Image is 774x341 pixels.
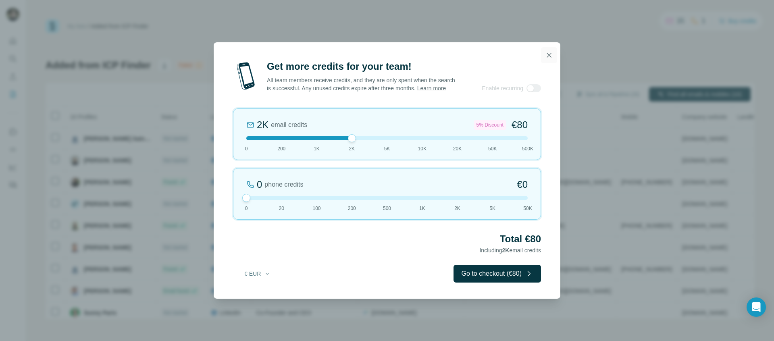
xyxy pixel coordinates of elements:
span: 1K [419,205,425,212]
div: 2K [257,119,268,131]
span: 2K [502,247,510,254]
span: 20 [279,205,284,212]
span: 1K [314,145,320,152]
span: 500 [383,205,391,212]
span: 5K [384,145,390,152]
span: 5K [489,205,495,212]
span: 100 [312,205,320,212]
span: 50K [523,205,532,212]
span: 200 [277,145,285,152]
div: 5% Discount [474,120,506,130]
p: All team members receive credits, and they are only spent when the search is successful. Any unus... [267,76,456,92]
span: 2K [454,205,460,212]
a: Learn more [417,85,446,91]
span: 20K [453,145,462,152]
span: €0 [517,178,528,191]
span: email credits [271,120,307,130]
span: 0 [245,145,248,152]
span: 200 [348,205,356,212]
button: € EUR [239,266,276,281]
span: 0 [245,205,248,212]
span: 10K [418,145,427,152]
span: €80 [512,119,528,131]
span: 50K [488,145,497,152]
span: Including email credits [479,247,541,254]
div: 0 [257,178,262,191]
span: phone credits [264,180,303,189]
img: mobile-phone [233,60,259,92]
span: Enable recurring [482,84,523,92]
h2: Total €80 [233,233,541,245]
span: 2K [349,145,355,152]
span: 500K [522,145,533,152]
button: Go to checkout (€80) [454,265,541,283]
div: Open Intercom Messenger [747,297,766,317]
